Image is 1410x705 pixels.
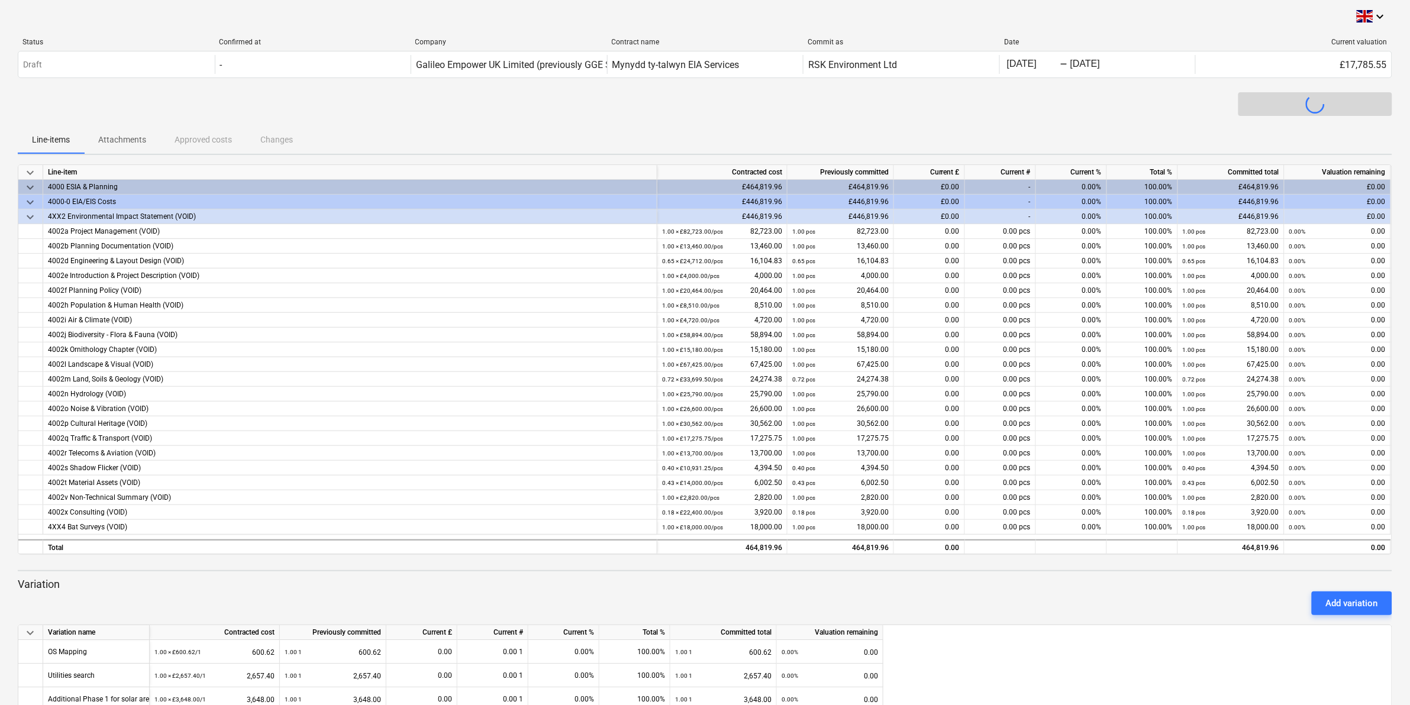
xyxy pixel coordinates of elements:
small: 1.00 pcs [792,317,815,324]
div: 4000-0 EIA/EIS Costs [48,195,652,209]
small: 1.00 pcs [792,228,815,235]
div: RSK Environment Ltd [808,59,897,70]
small: 1.00 pcs [1183,332,1206,338]
span: keyboard_arrow_down [23,166,37,180]
div: 26,600.00 [1183,402,1279,416]
div: 0.00 [1289,328,1386,342]
div: 0.00% [1036,446,1107,461]
div: Current % [528,625,599,640]
small: 1.00 pcs [792,243,815,250]
div: 0.00% [1036,254,1107,269]
div: £446,819.96 [657,209,788,224]
small: 1.00 × £17,275.75 / pcs [662,435,723,442]
div: Galileo Empower UK Limited (previously GGE Scotland Limited) [416,59,680,70]
div: £17,785.55 [1195,55,1392,74]
small: 1.00 × £15,180.00 / pcs [662,347,723,353]
div: 4002j Biodiversity - Flora & Fauna (VOID) [48,328,652,342]
div: 0.00% [1036,402,1107,416]
div: 4002m Land, Soils & Geology (VOID) [48,372,652,387]
div: 100.00% [1107,342,1178,357]
div: 0.00 pcs [965,254,1036,269]
span: keyboard_arrow_down [23,195,37,209]
div: 0.00% [1036,283,1107,298]
div: 100.00% [1107,357,1178,372]
div: 0.00 [894,224,965,239]
div: 0.00 pcs [965,416,1036,431]
small: 1.00 pcs [1183,406,1206,412]
div: Contracted cost [657,165,788,180]
div: 0.00% [1036,239,1107,254]
div: 15,180.00 [662,342,782,357]
div: Confirmed at [219,38,406,46]
div: 16,104.83 [662,254,782,269]
small: 0.72 pcs [1183,376,1206,383]
div: - [1060,61,1068,68]
div: 0.00 pcs [965,357,1036,372]
div: 100.00% [1107,431,1178,446]
div: 0.00 [1289,372,1386,387]
small: 1.00 pcs [1183,243,1206,250]
div: 0.00 [894,520,965,535]
div: 0.00 pcs [965,476,1036,490]
div: 0.00 pcs [965,224,1036,239]
div: 8,510.00 [1183,298,1279,313]
div: 100.00% [1107,446,1178,461]
div: 0.00 [894,269,965,283]
div: 4002i Air & Climate (VOID) [48,313,652,328]
small: 0.00% [1289,273,1306,279]
div: 4002p Cultural Heritage (VOID) [48,416,652,431]
div: £446,819.96 [1178,195,1285,209]
div: 100.00% [1107,476,1178,490]
div: Mynydd ty-talwyn EIA Services [612,59,740,70]
small: 1.00 pcs [792,421,815,427]
div: 0.00 pcs [965,328,1036,342]
div: 100.00% [1107,180,1178,195]
div: 0.00 pcs [965,520,1036,535]
div: 0.00 [894,539,965,554]
div: 0.00 [894,254,965,269]
small: 0.00% [1289,317,1306,324]
div: £464,819.96 [657,180,788,195]
div: 13,460.00 [792,239,889,254]
div: Add variation [1326,596,1378,611]
div: Current valuation [1201,38,1388,46]
div: 0.00 [1289,357,1386,372]
p: Attachments [98,134,146,146]
div: 20,464.00 [662,283,782,298]
div: Total [43,539,657,554]
div: Company [415,38,602,46]
div: 100.00% [1107,239,1178,254]
div: 30,562.00 [662,416,782,431]
div: 0.00 [894,372,965,387]
div: - [965,209,1036,224]
small: 0.72 × £33,699.50 / pcs [662,376,723,383]
div: 0.00 [894,357,965,372]
div: 4,000.00 [792,269,889,283]
div: Committed total [670,625,777,640]
small: 0.65 × £24,712.00 / pcs [662,258,723,264]
small: 0.00% [1289,347,1306,353]
div: Commit as [808,38,995,46]
div: 0.00% [1036,269,1107,283]
small: 1.00 pcs [792,332,815,338]
div: 0.00% [1036,387,1107,402]
input: End Date [1068,56,1124,73]
small: 0.00% [1289,287,1306,294]
small: 1.00 pcs [1183,273,1206,279]
small: 1.00 pcs [792,435,815,442]
div: Committed total [1178,165,1285,180]
div: 0.00 pcs [965,342,1036,357]
div: 100.00% [1107,520,1178,535]
div: 0.00 pcs [965,269,1036,283]
div: 0.00% [1036,357,1107,372]
div: 0.00% [1036,520,1107,535]
small: 0.00% [1289,391,1306,397]
div: 0.00 [894,402,965,416]
div: 24,274.38 [662,372,782,387]
div: 25,790.00 [792,387,889,402]
div: 4,720.00 [1183,313,1279,328]
div: 0.00% [1036,476,1107,490]
div: 100.00% [1107,313,1178,328]
div: 24,274.38 [1183,372,1279,387]
small: 0.00% [1289,406,1306,412]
